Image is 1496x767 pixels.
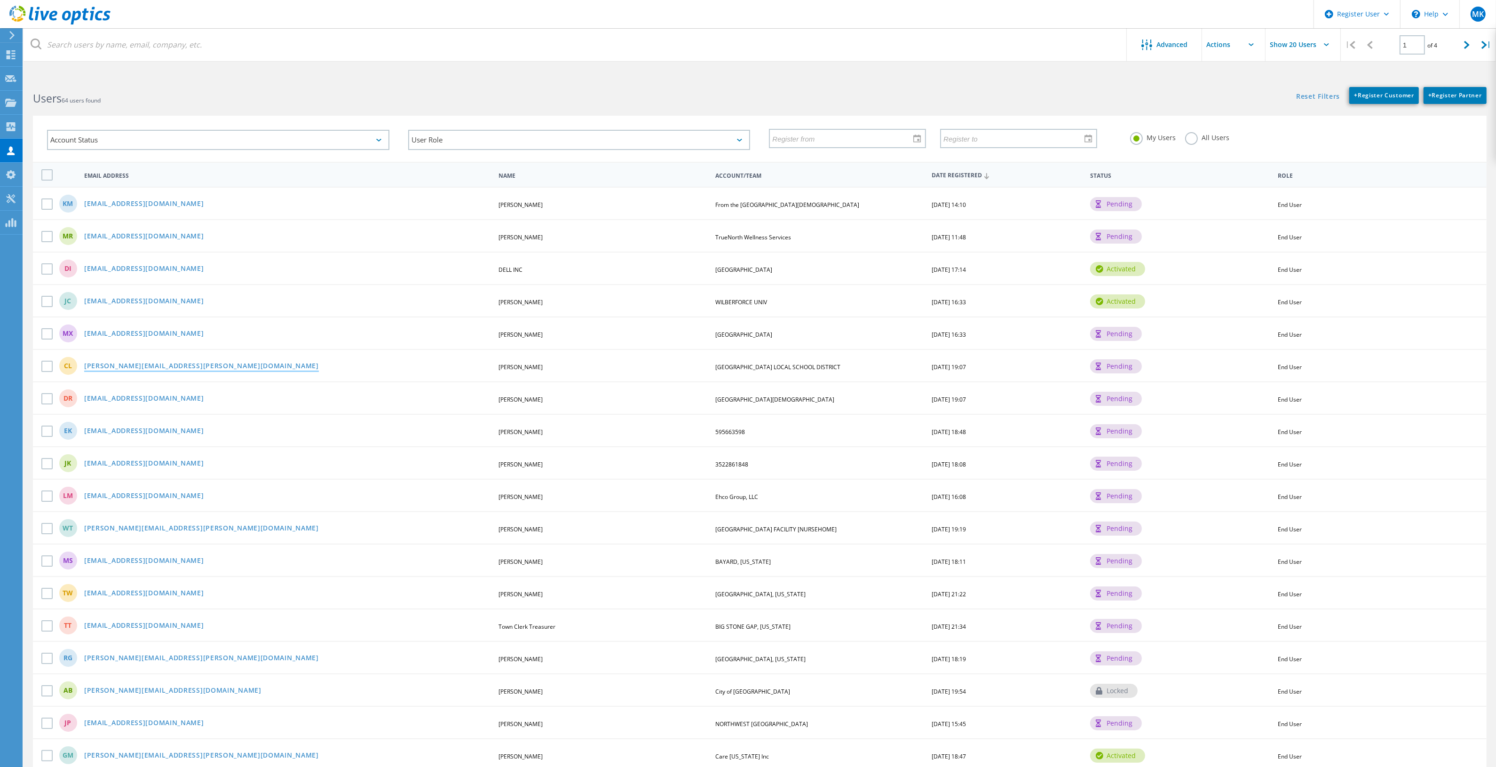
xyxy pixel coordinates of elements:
[1090,716,1142,730] div: pending
[1354,91,1414,99] span: Register Customer
[932,363,966,371] span: [DATE] 19:07
[1278,493,1302,501] span: End User
[84,557,204,565] a: [EMAIL_ADDRESS][DOMAIN_NAME]
[715,623,791,631] span: BIG STONE GAP, [US_STATE]
[499,590,543,598] span: [PERSON_NAME]
[715,688,790,696] span: City of [GEOGRAPHIC_DATA]
[84,720,204,727] a: [EMAIL_ADDRESS][DOMAIN_NAME]
[770,129,918,147] input: Register from
[1090,392,1142,406] div: pending
[715,590,806,598] span: [GEOGRAPHIC_DATA], [US_STATE]
[499,331,543,339] span: [PERSON_NAME]
[1278,688,1302,696] span: End User
[932,752,966,760] span: [DATE] 18:47
[64,265,71,272] span: DI
[499,752,543,760] span: [PERSON_NAME]
[715,720,808,728] span: NORTHWEST [GEOGRAPHIC_DATA]
[1354,91,1358,99] b: +
[84,173,491,179] span: Email Address
[63,330,73,337] span: MX
[1278,720,1302,728] span: End User
[715,266,772,274] span: [GEOGRAPHIC_DATA]
[1090,749,1145,763] div: activated
[715,493,758,501] span: Ehco Group, LLC
[63,492,73,499] span: LM
[1278,752,1302,760] span: End User
[932,688,966,696] span: [DATE] 19:54
[715,363,840,371] span: [GEOGRAPHIC_DATA] LOCAL SCHOOL DISTRICT
[715,173,924,179] span: Account/Team
[84,622,204,630] a: [EMAIL_ADDRESS][DOMAIN_NAME]
[84,200,204,208] a: [EMAIL_ADDRESS][DOMAIN_NAME]
[24,28,1127,61] input: Search users by name, email, company, etc.
[65,298,71,304] span: JC
[1090,173,1270,179] span: Status
[715,655,806,663] span: [GEOGRAPHIC_DATA], [US_STATE]
[64,622,72,629] span: TT
[932,395,966,403] span: [DATE] 19:07
[1185,132,1229,141] label: All Users
[1157,41,1188,48] span: Advanced
[63,687,72,694] span: AB
[84,427,204,435] a: [EMAIL_ADDRESS][DOMAIN_NAME]
[932,331,966,339] span: [DATE] 16:33
[499,363,543,371] span: [PERSON_NAME]
[63,655,72,661] span: RG
[932,493,966,501] span: [DATE] 16:08
[1090,522,1142,536] div: pending
[499,201,543,209] span: [PERSON_NAME]
[1278,395,1302,403] span: End User
[499,655,543,663] span: [PERSON_NAME]
[499,688,543,696] span: [PERSON_NAME]
[1278,266,1302,274] span: End User
[84,265,204,273] a: [EMAIL_ADDRESS][DOMAIN_NAME]
[932,266,966,274] span: [DATE] 17:14
[1341,28,1360,62] div: |
[1090,262,1145,276] div: activated
[932,428,966,436] span: [DATE] 18:48
[1090,489,1142,503] div: pending
[1278,363,1302,371] span: End User
[33,91,62,106] b: Users
[1428,91,1432,99] b: +
[64,363,72,369] span: CL
[1278,525,1302,533] span: End User
[84,298,204,306] a: [EMAIL_ADDRESS][DOMAIN_NAME]
[499,720,543,728] span: [PERSON_NAME]
[1278,558,1302,566] span: End User
[1090,294,1145,308] div: activated
[63,233,73,239] span: MR
[84,525,319,533] a: [PERSON_NAME][EMAIL_ADDRESS][PERSON_NAME][DOMAIN_NAME]
[941,129,1090,147] input: Register to
[1412,10,1420,18] svg: \n
[84,492,204,500] a: [EMAIL_ADDRESS][DOMAIN_NAME]
[932,173,1082,179] span: Date Registered
[499,558,543,566] span: [PERSON_NAME]
[1278,655,1302,663] span: End User
[84,460,204,468] a: [EMAIL_ADDRESS][DOMAIN_NAME]
[1090,359,1142,373] div: pending
[63,525,73,531] span: WT
[932,298,966,306] span: [DATE] 16:33
[63,557,73,564] span: MS
[1090,554,1142,568] div: pending
[715,331,772,339] span: [GEOGRAPHIC_DATA]
[715,558,771,566] span: BAYARD, [US_STATE]
[47,130,389,150] div: Account Status
[1278,298,1302,306] span: End User
[1090,229,1142,244] div: pending
[1424,87,1487,104] a: +Register Partner
[1090,619,1142,633] div: pending
[499,233,543,241] span: [PERSON_NAME]
[63,752,73,759] span: GM
[499,525,543,533] span: [PERSON_NAME]
[715,298,767,306] span: WILBERFORCE UNIV
[715,460,748,468] span: 3522861848
[84,687,261,695] a: [PERSON_NAME][EMAIL_ADDRESS][DOMAIN_NAME]
[499,173,707,179] span: Name
[9,20,111,26] a: Live Optics Dashboard
[715,395,834,403] span: [GEOGRAPHIC_DATA][DEMOGRAPHIC_DATA]
[65,720,71,726] span: JP
[1130,132,1176,141] label: My Users
[1278,331,1302,339] span: End User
